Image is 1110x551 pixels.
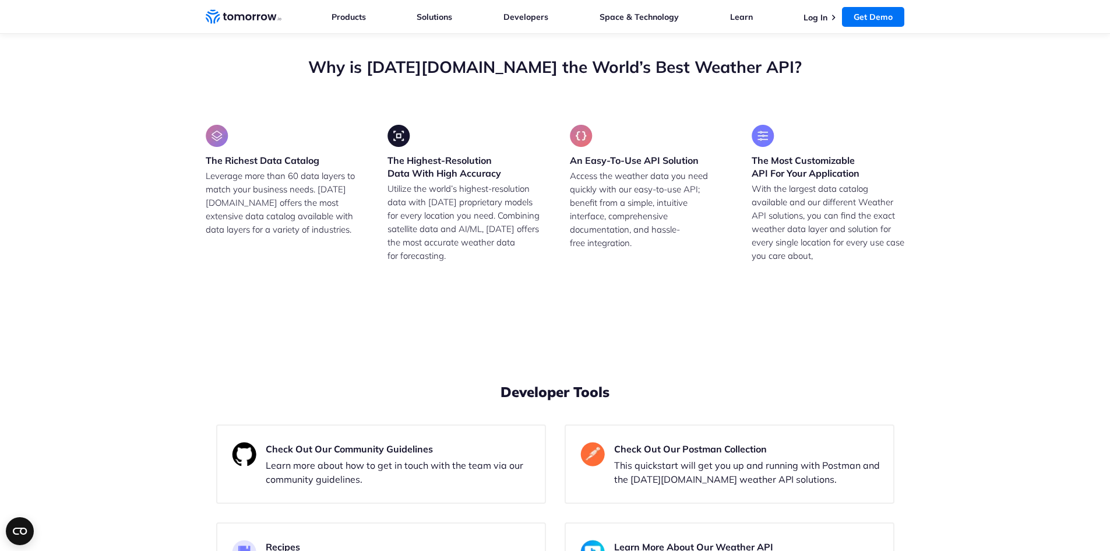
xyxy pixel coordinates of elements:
[332,12,366,22] a: Products
[842,7,904,27] a: Get Demo
[206,8,281,26] a: Home link
[804,12,827,23] a: Log In
[266,442,536,456] h3: Check Out Our Community Guidelines
[216,382,894,401] h2: Developer Tools
[570,169,723,250] p: Access the weather data you need quickly with our easy-to-use API; benefit from a simple, intuiti...
[614,442,885,456] h3: Check Out Our Postman Collection
[216,424,546,504] a: Check Out Our Community Guidelines Learn more about how to get in touch with the team via our com...
[614,458,885,486] p: This quickstart will get you up and running with Postman and the [DATE][DOMAIN_NAME] weather API ...
[565,424,894,504] a: Check Out Our Postman Collection This quickstart will get you up and running with Postman and the...
[206,169,359,236] p: Leverage more than 60 data layers to match your business needs. [DATE][DOMAIN_NAME] offers the mo...
[6,517,34,545] button: Open CMP widget
[752,182,905,262] p: With the largest data catalog available and our different Weather API solutions, you can find the...
[266,458,536,486] p: Learn more about how to get in touch with the team via our community guidelines.
[730,12,753,22] a: Learn
[503,12,548,22] a: Developers
[206,56,905,78] h2: Why is [DATE][DOMAIN_NAME] the World’s Best Weather API?
[206,154,319,167] h3: The Richest Data Catalog
[600,12,679,22] a: Space & Technology
[387,154,541,180] h3: The Highest-Resolution Data With High Accuracy
[752,154,905,180] h3: The Most Customizable API For Your Application
[387,182,541,289] p: Utilize the world’s highest-resolution data with [DATE] proprietary models for every location you...
[570,154,699,167] h3: An Easy-To-Use API Solution
[417,12,452,22] a: Solutions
